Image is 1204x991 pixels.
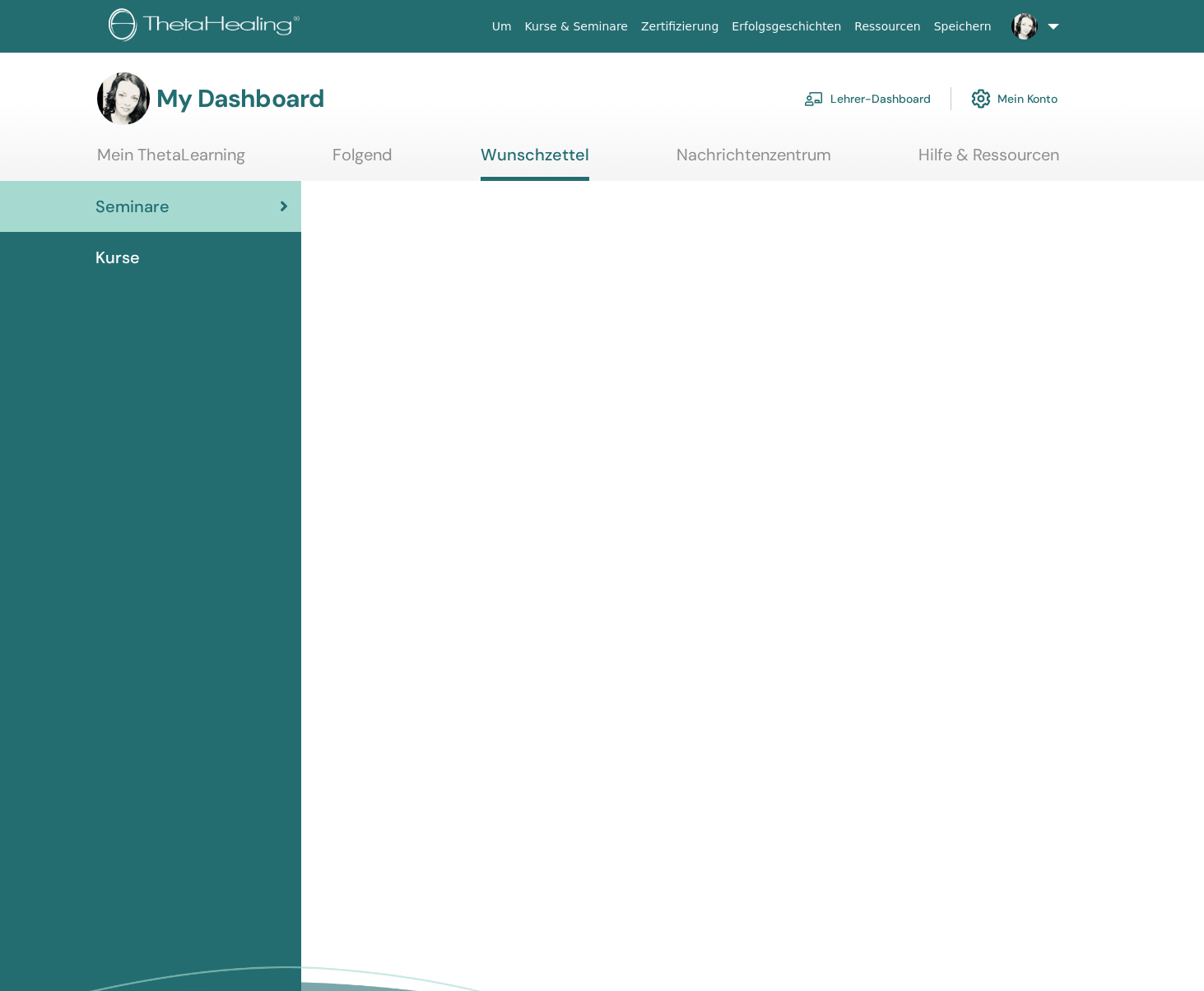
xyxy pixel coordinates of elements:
[918,145,1059,177] a: Hilfe & Ressourcen
[97,72,150,125] img: default.jpg
[971,85,991,113] img: cog.svg
[156,84,324,113] h3: My Dashboard
[95,194,170,219] span: Seminare
[518,12,635,42] a: Kurse & Seminare
[332,145,393,177] a: Folgend
[676,145,831,177] a: Nachrichtenzentrum
[97,145,245,177] a: Mein ThetaLearning
[95,245,140,270] span: Kurse
[481,145,589,181] a: Wunschzettel
[109,8,305,45] img: logo.png
[848,12,927,42] a: Ressourcen
[486,12,518,42] a: Um
[804,81,931,117] a: Lehrer-Dashboard
[1011,13,1038,39] img: default.jpg
[804,91,824,106] img: chalkboard-teacher.svg
[635,12,725,42] a: Zertifizierung
[927,12,998,42] a: Speichern
[725,12,848,42] a: Erfolgsgeschichten
[971,81,1058,117] a: Mein Konto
